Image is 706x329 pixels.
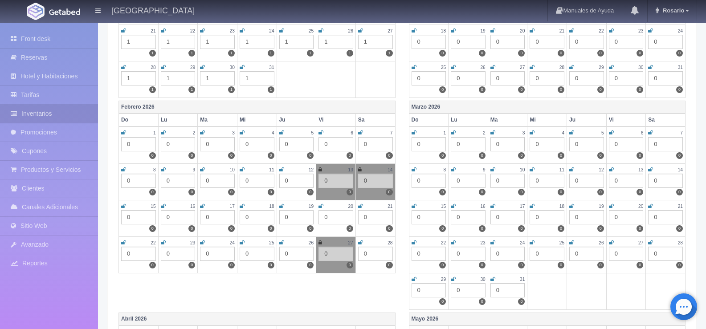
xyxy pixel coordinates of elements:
div: 0 [490,35,525,49]
div: 0 [412,247,446,261]
label: 0 [676,225,683,232]
small: 31 [269,65,274,70]
label: 0 [188,262,195,268]
h4: [GEOGRAPHIC_DATA] [111,4,195,16]
div: 0 [121,174,156,188]
label: 0 [439,86,446,93]
div: 1 [161,35,196,49]
th: Mi [237,114,277,126]
label: 0 [268,225,274,232]
div: 0 [609,247,644,261]
small: 26 [348,28,353,33]
div: 1 [121,35,156,49]
label: 1 [386,50,392,57]
small: 17 [230,204,235,209]
small: 22 [151,240,155,245]
div: 0 [121,247,156,261]
label: 0 [347,152,353,159]
div: 1 [279,35,314,49]
label: 0 [558,86,564,93]
label: 0 [637,152,643,159]
div: 0 [318,247,353,261]
label: 0 [439,152,446,159]
small: 31 [678,65,683,70]
label: 0 [479,225,486,232]
div: 0 [318,210,353,224]
div: 0 [648,137,683,151]
small: 21 [559,28,564,33]
small: 13 [348,167,353,172]
th: Ma [488,114,527,126]
th: Vi [316,114,356,126]
div: 0 [358,174,393,188]
small: 25 [269,240,274,245]
div: 0 [279,137,314,151]
label: 0 [518,50,525,57]
small: 27 [348,240,353,245]
small: 12 [599,167,604,172]
small: 28 [559,65,564,70]
small: 23 [480,240,485,245]
div: 0 [530,71,564,85]
label: 0 [188,189,195,195]
label: 0 [386,225,392,232]
label: 0 [597,225,604,232]
label: 1 [307,50,314,57]
div: 0 [318,174,353,188]
small: 30 [480,277,485,282]
th: Do [119,114,159,126]
div: 0 [490,174,525,188]
div: 0 [451,283,486,297]
small: 3 [232,130,235,135]
label: 1 [268,50,274,57]
small: 20 [520,28,525,33]
small: 7 [390,130,393,135]
small: 19 [309,204,314,209]
label: 1 [228,86,235,93]
div: 0 [490,210,525,224]
label: 0 [386,262,392,268]
div: 0 [358,137,393,151]
label: 0 [597,189,604,195]
th: Mayo 2026 [409,313,686,326]
label: 0 [558,189,564,195]
small: 13 [638,167,643,172]
div: 0 [412,283,446,297]
label: 0 [149,189,156,195]
div: 0 [240,137,274,151]
label: 0 [676,189,683,195]
label: 0 [518,225,525,232]
div: 0 [451,71,486,85]
label: 0 [637,50,643,57]
label: 0 [518,86,525,93]
small: 23 [638,28,643,33]
div: 0 [200,174,235,188]
small: 23 [190,240,195,245]
small: 17 [520,204,525,209]
div: 0 [161,174,196,188]
div: 0 [530,210,564,224]
small: 27 [388,28,392,33]
small: 9 [193,167,196,172]
small: 28 [678,240,683,245]
label: 1 [268,86,274,93]
div: 0 [648,71,683,85]
small: 30 [230,65,235,70]
label: 0 [479,152,486,159]
div: 0 [569,174,604,188]
label: 0 [149,262,156,268]
div: 0 [318,137,353,151]
div: 0 [609,35,644,49]
label: 0 [439,298,446,305]
small: 25 [441,65,446,70]
label: 0 [558,152,564,159]
label: 0 [268,262,274,268]
small: 26 [309,240,314,245]
label: 0 [347,262,353,268]
small: 27 [638,240,643,245]
small: 22 [599,28,604,33]
small: 2 [193,130,196,135]
small: 24 [678,28,683,33]
label: 0 [597,86,604,93]
div: 0 [648,247,683,261]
